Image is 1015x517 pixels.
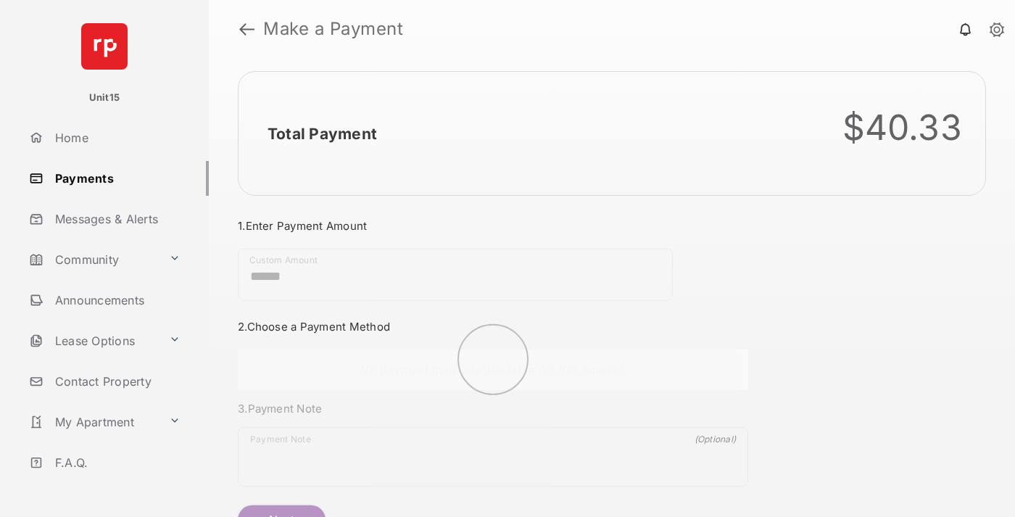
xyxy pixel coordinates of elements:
h2: Total Payment [268,125,377,143]
div: $40.33 [842,107,963,149]
a: My Apartment [23,405,163,439]
a: F.A.Q. [23,445,209,480]
h3: 3. Payment Note [238,402,748,415]
strong: Make a Payment [263,20,403,38]
a: Contact Property [23,364,209,399]
h3: 1. Enter Payment Amount [238,219,748,233]
a: Community [23,242,163,277]
img: svg+xml;base64,PHN2ZyB4bWxucz0iaHR0cDovL3d3dy53My5vcmcvMjAwMC9zdmciIHdpZHRoPSI2NCIgaGVpZ2h0PSI2NC... [81,23,128,70]
a: Announcements [23,283,209,318]
a: Home [23,120,209,155]
h3: 2. Choose a Payment Method [238,320,748,334]
a: Lease Options [23,323,163,358]
a: Payments [23,161,209,196]
p: Unit15 [89,91,120,105]
a: Messages & Alerts [23,202,209,236]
